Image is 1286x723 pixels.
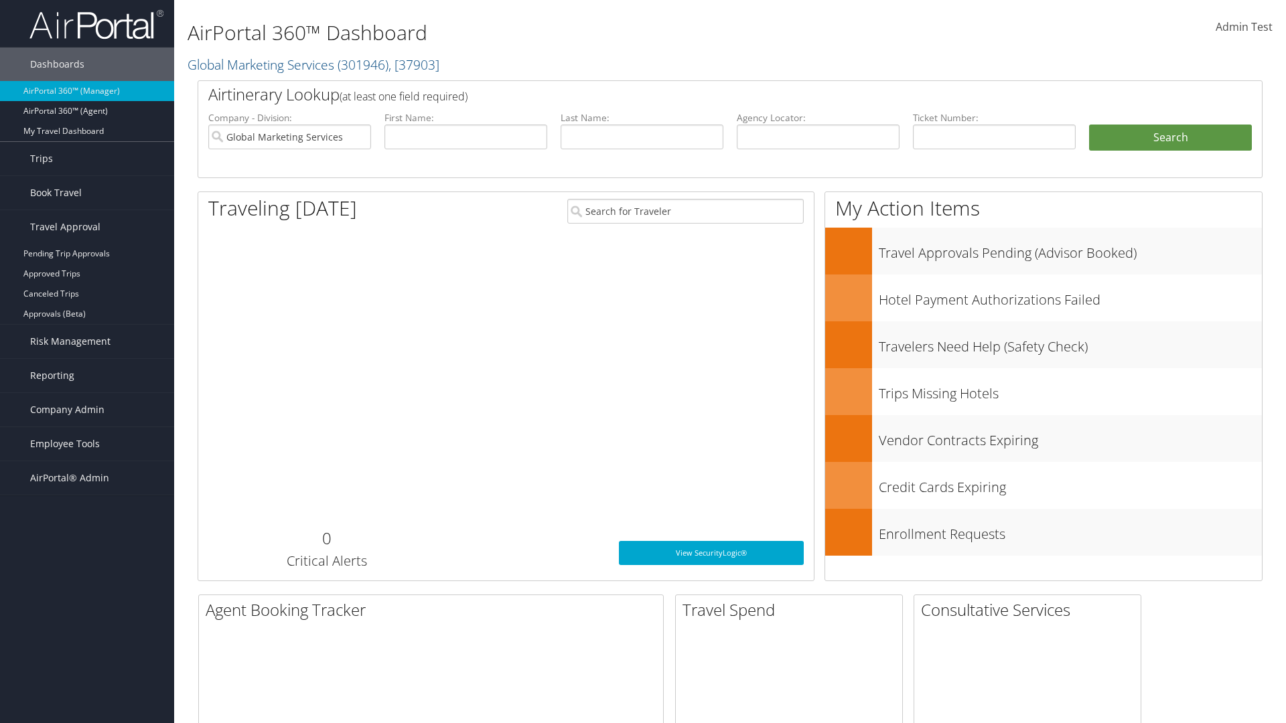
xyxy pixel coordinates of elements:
a: Travel Approvals Pending (Advisor Booked) [825,228,1262,274]
h3: Enrollment Requests [879,518,1262,544]
h1: AirPortal 360™ Dashboard [188,19,911,47]
h3: Vendor Contracts Expiring [879,424,1262,450]
h3: Trips Missing Hotels [879,378,1262,403]
a: View SecurityLogic® [619,541,804,565]
h3: Travelers Need Help (Safety Check) [879,331,1262,356]
h3: Travel Approvals Pending (Advisor Booked) [879,237,1262,262]
span: Travel Approval [30,210,100,244]
label: Company - Division: [208,111,371,125]
a: Global Marketing Services [188,56,439,74]
h1: My Action Items [825,194,1262,222]
span: , [ 37903 ] [388,56,439,74]
span: Dashboards [30,48,84,81]
label: Last Name: [561,111,723,125]
span: (at least one field required) [340,89,468,104]
span: AirPortal® Admin [30,461,109,495]
span: ( 301946 ) [338,56,388,74]
label: Ticket Number: [913,111,1076,125]
h2: Agent Booking Tracker [206,598,663,621]
label: First Name: [384,111,547,125]
h3: Critical Alerts [208,552,445,570]
span: Company Admin [30,393,104,426]
img: airportal-logo.png [29,9,163,40]
a: Hotel Payment Authorizations Failed [825,274,1262,321]
span: Employee Tools [30,427,100,461]
h2: Airtinerary Lookup [208,83,1163,106]
h2: Consultative Services [921,598,1141,621]
span: Risk Management [30,325,111,358]
h3: Hotel Payment Authorizations Failed [879,284,1262,309]
label: Agency Locator: [737,111,900,125]
h2: Travel Spend [683,598,902,621]
h2: 0 [208,527,445,550]
span: Book Travel [30,176,82,210]
button: Search [1089,125,1252,151]
a: Vendor Contracts Expiring [825,415,1262,462]
a: Enrollment Requests [825,509,1262,556]
h3: Credit Cards Expiring [879,471,1262,497]
a: Trips Missing Hotels [825,368,1262,415]
h1: Traveling [DATE] [208,194,357,222]
a: Credit Cards Expiring [825,462,1262,509]
span: Trips [30,142,53,175]
input: Search for Traveler [567,199,804,224]
span: Reporting [30,359,74,392]
a: Admin Test [1216,7,1273,48]
a: Travelers Need Help (Safety Check) [825,321,1262,368]
span: Admin Test [1216,19,1273,34]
